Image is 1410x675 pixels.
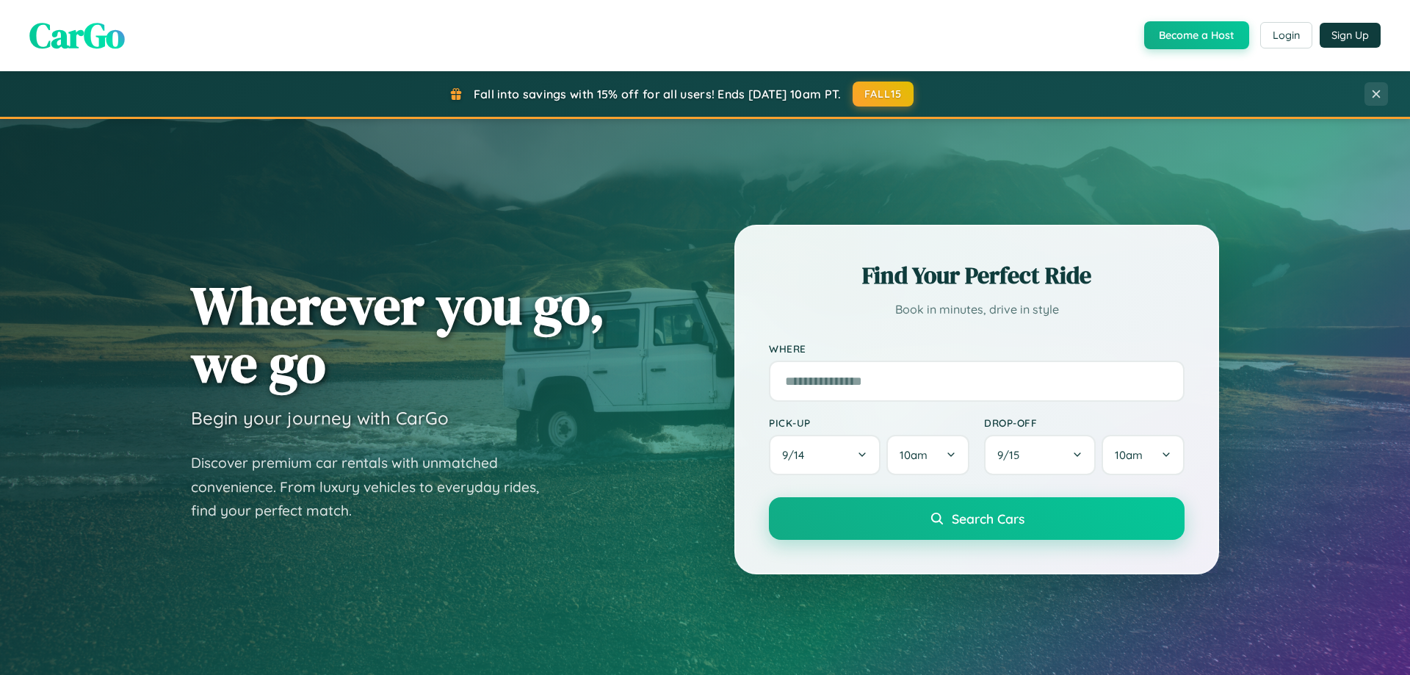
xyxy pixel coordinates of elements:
[984,435,1096,475] button: 9/15
[1115,448,1143,462] span: 10am
[900,448,928,462] span: 10am
[1144,21,1249,49] button: Become a Host
[997,448,1027,462] span: 9 / 15
[952,510,1024,527] span: Search Cars
[886,435,969,475] button: 10am
[29,11,125,59] span: CarGo
[769,259,1185,292] h2: Find Your Perfect Ride
[1260,22,1312,48] button: Login
[191,407,449,429] h3: Begin your journey with CarGo
[1320,23,1381,48] button: Sign Up
[769,342,1185,355] label: Where
[191,451,558,523] p: Discover premium car rentals with unmatched convenience. From luxury vehicles to everyday rides, ...
[769,299,1185,320] p: Book in minutes, drive in style
[984,416,1185,429] label: Drop-off
[474,87,842,101] span: Fall into savings with 15% off for all users! Ends [DATE] 10am PT.
[769,416,969,429] label: Pick-up
[769,435,881,475] button: 9/14
[191,276,605,392] h1: Wherever you go, we go
[853,82,914,107] button: FALL15
[1102,435,1185,475] button: 10am
[769,497,1185,540] button: Search Cars
[782,448,811,462] span: 9 / 14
